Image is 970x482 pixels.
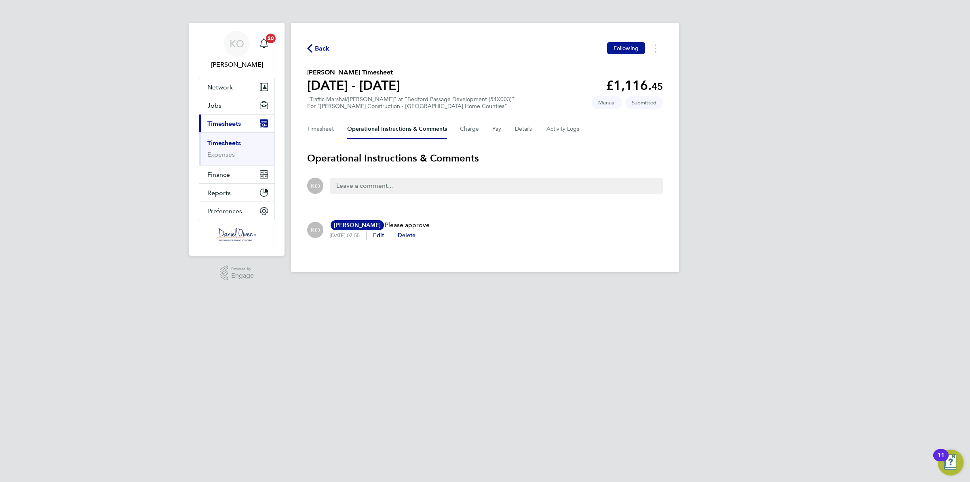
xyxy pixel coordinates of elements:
button: Open Resource Center, 11 new notifications [938,450,964,476]
span: KO [230,38,244,49]
h2: [PERSON_NAME] Timesheet [307,68,400,77]
button: Preferences [199,202,274,220]
span: KO [311,181,320,190]
span: Following [614,45,639,52]
button: Timesheets Menu [648,42,663,55]
span: Kayleigh O'Donnell [199,60,275,70]
div: 11 [937,455,945,466]
a: Timesheets [207,139,241,147]
span: Finance [207,171,230,178]
button: Operational Instructions & Comments [347,119,447,139]
button: Timesheets [199,115,274,132]
button: Charge [460,119,479,139]
a: 20 [256,31,272,57]
span: Delete [398,232,416,239]
div: [DATE] 07:55 [330,232,366,239]
p: Please approve [330,220,430,230]
button: Pay [492,119,502,139]
a: Powered byEngage [220,265,254,281]
span: Back [315,44,330,53]
img: danielowen-logo-retina.png [217,228,257,241]
button: Network [199,78,274,96]
button: Reports [199,184,274,202]
button: Finance [199,166,274,183]
app-decimal: £1,116. [606,78,663,93]
a: Go to home page [199,228,275,241]
button: Jobs [199,96,274,114]
div: Kayleigh O'Donnell [307,222,323,238]
span: Timesheets [207,120,241,127]
nav: Main navigation [189,23,285,256]
button: Details [515,119,533,139]
span: Jobs [207,102,221,109]
span: 20 [266,34,276,43]
button: Back [307,43,330,53]
div: "Traffic Marshal/[PERSON_NAME]" at "Bedford Passage Development (54X003)" [307,96,515,110]
span: Powered by [231,265,254,272]
button: Edit [373,231,384,240]
span: Edit [373,232,384,239]
h3: Operational Instructions & Comments [307,152,663,165]
span: Engage [231,272,254,279]
span: Preferences [207,207,242,215]
span: This timesheet was manually created. [592,96,622,109]
button: Activity Logs [546,119,580,139]
h1: [DATE] - [DATE] [307,77,400,93]
span: Network [207,83,233,91]
span: [PERSON_NAME] [331,220,384,230]
a: KO[PERSON_NAME] [199,31,275,70]
span: This timesheet is Submitted. [625,96,663,109]
span: 45 [652,81,663,92]
button: Following [607,42,645,54]
button: Timesheet [307,119,334,139]
div: Kayleigh O'Donnell [307,178,323,194]
div: For "[PERSON_NAME] Construction - [GEOGRAPHIC_DATA] Home Counties" [307,103,515,110]
button: Delete [398,231,416,240]
div: Timesheets [199,132,274,165]
a: Expenses [207,151,235,158]
span: Reports [207,189,231,197]
span: KO [311,225,320,234]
